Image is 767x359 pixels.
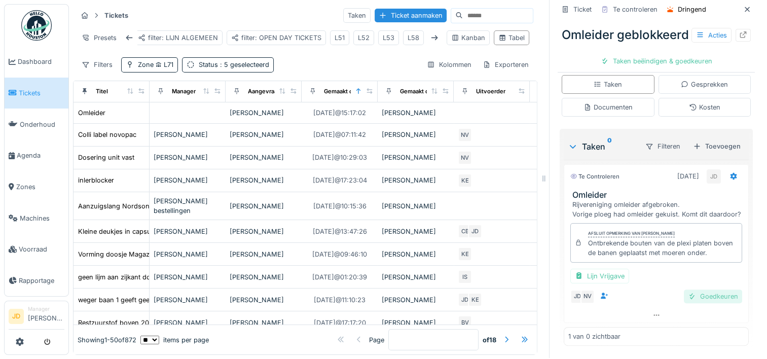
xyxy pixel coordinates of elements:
[17,151,64,160] span: Agenda
[570,290,585,304] div: JD
[28,305,64,327] li: [PERSON_NAME]
[451,33,485,43] div: Kanban
[19,244,64,254] span: Voorraad
[96,87,108,96] div: Titel
[422,57,476,72] div: Kolommen
[313,201,367,211] div: [DATE] @ 10:15:36
[20,120,64,129] span: Onderhoud
[707,169,721,184] div: JD
[689,139,745,153] div: Toevoegen
[382,272,450,282] div: [PERSON_NAME]
[230,318,298,328] div: [PERSON_NAME]
[382,295,450,305] div: [PERSON_NAME]
[5,234,68,265] a: Voorraad
[78,130,136,139] div: Colli label novopac
[5,171,68,203] a: Zones
[382,153,450,162] div: [PERSON_NAME]
[5,78,68,109] a: Tickets
[468,224,482,238] div: JD
[588,238,738,258] div: Ontbrekende bouten van de plexi platen boven de banen geplaatst met moeren onder.
[382,249,450,259] div: [PERSON_NAME]
[594,80,622,89] div: Taken
[583,102,633,112] div: Documenten
[572,200,744,219] div: Rijvereniging omleider afgebroken. Vorige ploeg had omleider gekuist. Komt dit daardoor?
[677,171,699,181] div: [DATE]
[613,5,658,14] div: Te controleren
[154,130,222,139] div: [PERSON_NAME]
[458,293,472,307] div: JD
[678,5,706,14] div: Dringend
[230,227,298,236] div: [PERSON_NAME]
[172,87,196,96] div: Manager
[199,60,269,69] div: Status
[568,140,637,153] div: Taken
[9,309,24,324] li: JD
[78,335,136,344] div: Showing 1 - 50 of 872
[138,33,218,43] div: filter: LIJN ALGEMEEN
[684,290,742,303] div: Goedkeuren
[78,201,161,211] div: Aanzuigslang Nordson L71
[607,140,612,153] sup: 0
[313,130,366,139] div: [DATE] @ 07:11:42
[230,130,298,139] div: [PERSON_NAME]
[154,61,173,68] span: L71
[19,276,64,285] span: Rapportage
[154,295,222,305] div: [PERSON_NAME]
[343,8,371,23] div: Taken
[78,249,161,259] div: Vorming doosje Magazijn 1
[78,318,156,328] div: Restzuurstof boven 20%
[476,87,505,96] div: Uitvoerder
[312,249,367,259] div: [DATE] @ 09:46:10
[369,335,384,344] div: Page
[570,172,619,181] div: Te controleren
[18,57,64,66] span: Dashboard
[154,227,222,236] div: [PERSON_NAME]
[324,87,356,96] div: Gemaakt op
[5,202,68,234] a: Machines
[5,46,68,78] a: Dashboard
[230,295,298,305] div: [PERSON_NAME]
[154,196,222,216] div: [PERSON_NAME] bestellingen
[78,175,114,185] div: inlerblocker
[248,87,299,96] div: Aangevraagd door
[458,315,472,330] div: BV
[154,153,222,162] div: [PERSON_NAME]
[230,201,298,211] div: [PERSON_NAME]
[230,249,298,259] div: [PERSON_NAME]
[313,227,367,236] div: [DATE] @ 13:47:26
[21,10,52,41] img: Badge_color-CXgf-gQk.svg
[154,249,222,259] div: [PERSON_NAME]
[408,33,419,43] div: L58
[382,201,450,211] div: [PERSON_NAME]
[335,33,345,43] div: L51
[641,139,685,154] div: Filteren
[382,130,450,139] div: [PERSON_NAME]
[691,28,732,43] div: Acties
[478,57,533,72] div: Exporteren
[19,88,64,98] span: Tickets
[458,173,472,188] div: KE
[312,272,367,282] div: [DATE] @ 01:20:39
[5,265,68,297] a: Rapportage
[572,190,744,200] h3: Omleider
[77,57,117,72] div: Filters
[580,290,595,304] div: NV
[568,332,620,341] div: 1 van 0 zichtbaar
[483,335,496,344] strong: of 18
[314,295,366,305] div: [DATE] @ 11:10:23
[313,175,367,185] div: [DATE] @ 17:23:04
[28,305,64,313] div: Manager
[382,175,450,185] div: [PERSON_NAME]
[400,87,438,96] div: Gemaakt door
[375,9,447,22] div: Ticket aanmaken
[77,30,121,45] div: Presets
[498,33,525,43] div: Tabel
[230,108,298,118] div: [PERSON_NAME]
[154,272,222,282] div: [PERSON_NAME]
[78,295,173,305] div: weger baan 1 geeft geen koffie
[313,108,366,118] div: [DATE] @ 15:17:02
[570,269,629,283] div: Lijn Vrijgave
[78,272,163,282] div: geen lijm aan zijkant doosje
[78,108,105,118] div: Omleider
[154,318,222,328] div: [PERSON_NAME]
